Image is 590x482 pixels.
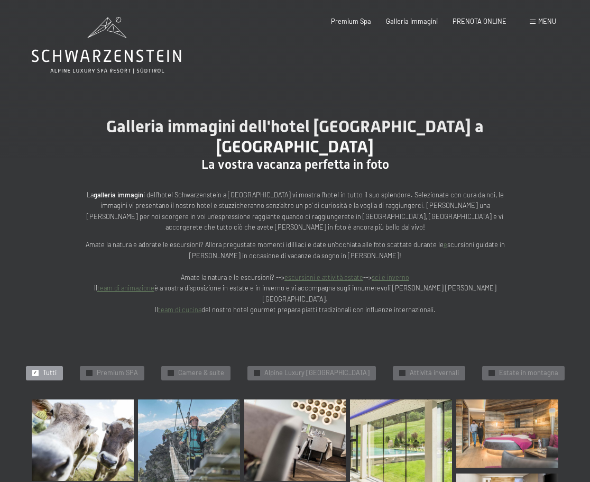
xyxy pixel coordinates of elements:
[84,189,506,233] p: La i dell’hotel Schwarzenstein a [GEOGRAPHIC_DATA] vi mostra l’hotel in tutto il suo splendore. S...
[538,17,556,25] span: Menu
[490,370,493,376] span: ✓
[158,305,201,314] a: team di cucina
[84,239,506,315] p: Amate la natura e adorate le escursioni? Allora pregustate momenti idilliaci e date un’occhiata a...
[453,17,506,25] a: PRENOTA ONLINE
[178,368,224,378] span: Camere & suite
[444,240,447,249] a: e
[106,116,484,157] span: Galleria immagini dell'hotel [GEOGRAPHIC_DATA] a [GEOGRAPHIC_DATA]
[32,399,134,481] img: Immagini
[97,284,154,292] a: team di animazione
[372,273,409,281] a: sci e inverno
[456,399,558,468] img: Immagini
[43,368,57,378] span: Tutti
[499,368,558,378] span: Estate in montagna
[331,17,371,25] a: Premium Spa
[97,368,138,378] span: Premium SPA
[284,273,363,281] a: escursioni e attività estate
[201,157,389,172] span: La vostra vacanza perfetta in foto
[386,17,438,25] a: Galleria immagini
[400,370,404,376] span: ✓
[244,399,346,481] img: Immagini
[94,190,143,199] strong: galleria immagin
[169,370,172,376] span: ✓
[33,370,37,376] span: ✓
[255,370,259,376] span: ✓
[264,368,370,378] span: Alpine Luxury [GEOGRAPHIC_DATA]
[410,368,459,378] span: Attivitá invernali
[87,370,91,376] span: ✓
